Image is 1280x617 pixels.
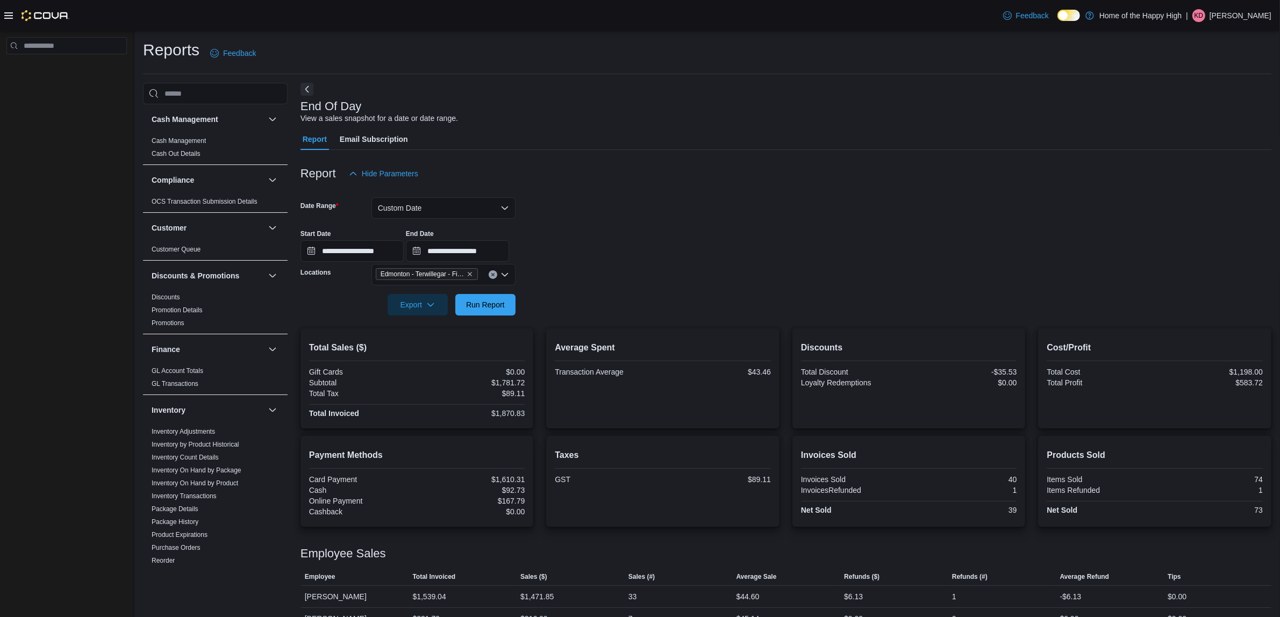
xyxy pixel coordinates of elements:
[309,486,415,494] div: Cash
[801,341,1017,354] h2: Discounts
[1099,9,1182,22] p: Home of the Happy High
[1195,9,1204,22] span: KD
[419,497,525,505] div: $167.79
[152,380,198,388] a: GL Transactions
[555,341,771,354] h2: Average Spent
[419,409,525,418] div: $1,870.83
[309,389,415,398] div: Total Tax
[1168,572,1181,581] span: Tips
[455,294,516,315] button: Run Report
[152,467,241,474] a: Inventory On Hand by Package
[340,128,408,150] span: Email Subscription
[394,294,441,315] span: Export
[152,319,184,327] a: Promotions
[345,163,423,184] button: Hide Parameters
[152,440,239,449] span: Inventory by Product Historical
[143,425,288,584] div: Inventory
[305,572,335,581] span: Employee
[152,198,258,205] a: OCS Transaction Submission Details
[301,240,404,262] input: Press the down key to open a popover containing a calendar.
[309,497,415,505] div: Online Payment
[801,378,907,387] div: Loyalty Redemptions
[152,428,215,435] a: Inventory Adjustments
[466,299,505,310] span: Run Report
[152,114,218,125] h3: Cash Management
[736,590,760,603] div: $44.60
[206,42,260,64] a: Feedback
[301,586,409,607] div: [PERSON_NAME]
[555,368,661,376] div: Transaction Average
[388,294,448,315] button: Export
[152,223,264,233] button: Customer
[467,271,473,277] button: Remove Edmonton - Terwillegar - Fire & Flower from selection in this group
[911,475,1017,484] div: 40
[419,378,525,387] div: $1,781.72
[1060,590,1082,603] div: -$6.13
[152,150,201,157] a: Cash Out Details
[152,246,201,253] a: Customer Queue
[152,306,203,314] span: Promotion Details
[952,590,956,603] div: 1
[152,367,203,375] span: GL Account Totals
[371,197,516,219] button: Custom Date
[665,475,771,484] div: $89.11
[301,202,339,210] label: Date Range
[406,240,509,262] input: Press the down key to open a popover containing a calendar.
[1047,341,1263,354] h2: Cost/Profit
[1047,506,1077,514] strong: Net Sold
[152,114,264,125] button: Cash Management
[301,100,362,113] h3: End Of Day
[736,572,777,581] span: Average Sale
[303,128,327,150] span: Report
[1047,368,1153,376] div: Total Cost
[406,229,434,238] label: End Date
[1057,10,1080,21] input: Dark Mode
[1157,486,1263,494] div: 1
[152,479,238,487] a: Inventory On Hand by Product
[152,466,241,475] span: Inventory On Hand by Package
[665,368,771,376] div: $43.46
[143,243,288,260] div: Customer
[1168,590,1186,603] div: $0.00
[152,518,198,526] a: Package History
[1157,378,1263,387] div: $583.72
[301,229,331,238] label: Start Date
[911,378,1017,387] div: $0.00
[152,544,201,551] a: Purchase Orders
[152,293,180,302] span: Discounts
[1157,506,1263,514] div: 73
[143,39,199,61] h1: Reports
[555,449,771,462] h2: Taxes
[152,454,219,461] a: Inventory Count Details
[152,270,264,281] button: Discounts & Promotions
[844,590,863,603] div: $6.13
[911,486,1017,494] div: 1
[628,590,637,603] div: 33
[555,475,661,484] div: GST
[309,475,415,484] div: Card Payment
[419,507,525,516] div: $0.00
[419,475,525,484] div: $1,610.31
[381,269,464,279] span: Edmonton - Terwillegar - Fire & Flower
[152,479,238,487] span: Inventory On Hand by Product
[152,492,217,500] span: Inventory Transactions
[152,197,258,206] span: OCS Transaction Submission Details
[801,506,832,514] strong: Net Sold
[309,507,415,516] div: Cashback
[152,505,198,513] span: Package Details
[22,10,69,21] img: Cova
[152,149,201,158] span: Cash Out Details
[152,557,175,564] a: Reorder
[376,268,478,280] span: Edmonton - Terwillegar - Fire & Flower
[152,306,203,314] a: Promotion Details
[419,389,525,398] div: $89.11
[952,572,988,581] span: Refunds (#)
[152,505,198,513] a: Package Details
[801,486,907,494] div: InvoicesRefunded
[152,137,206,145] span: Cash Management
[301,167,336,180] h3: Report
[911,506,1017,514] div: 39
[500,270,509,279] button: Open list of options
